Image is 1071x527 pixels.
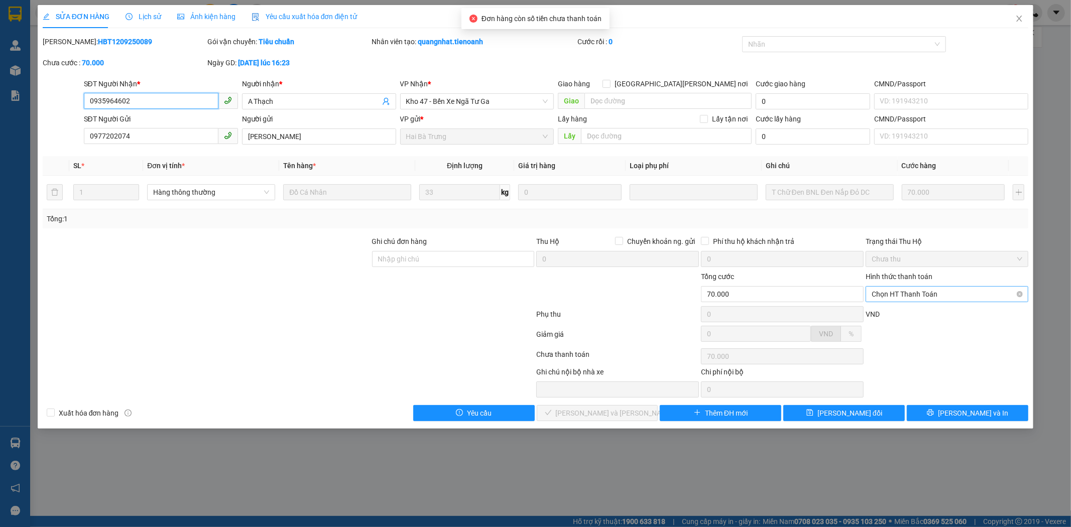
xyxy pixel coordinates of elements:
[1005,5,1033,33] button: Close
[849,330,854,338] span: %
[177,13,184,20] span: picture
[242,78,396,89] div: Người nhận
[406,129,548,144] span: Hai Bà Trưng
[382,97,390,105] span: user-add
[701,273,734,281] span: Tổng cước
[584,93,752,109] input: Dọc đường
[938,408,1008,419] span: [PERSON_NAME] và In
[43,13,50,20] span: edit
[756,128,870,145] input: Cước lấy hàng
[872,251,1022,267] span: Chưa thu
[518,184,622,200] input: 0
[252,13,260,21] img: icon
[1015,15,1023,23] span: close
[43,36,205,47] div: [PERSON_NAME]:
[874,78,1028,89] div: CMND/Passport
[558,93,584,109] span: Giao
[177,13,235,21] span: Ảnh kiện hàng
[902,184,1005,200] input: 0
[126,13,161,21] span: Lịch sử
[224,131,232,140] span: phone
[694,409,701,417] span: plus
[558,115,587,123] span: Lấy hàng
[705,408,748,419] span: Thêm ĐH mới
[283,184,411,200] input: VD: Bàn, Ghế
[283,162,316,170] span: Tên hàng
[701,366,864,381] div: Chi phí nội bộ
[581,128,752,144] input: Dọc đường
[500,184,510,200] span: kg
[819,330,833,338] span: VND
[766,184,894,200] input: Ghi Chú
[874,113,1028,124] div: CMND/Passport
[73,162,81,170] span: SL
[623,236,699,247] span: Chuyển khoản ng. gửi
[536,237,559,245] span: Thu Hộ
[536,329,700,346] div: Giảm giá
[207,36,370,47] div: Gói vận chuyển:
[611,78,752,89] span: [GEOGRAPHIC_DATA][PERSON_NAME] nơi
[125,410,132,417] span: info-circle
[709,236,798,247] span: Phí thu hộ khách nhận trả
[783,405,905,421] button: save[PERSON_NAME] đổi
[806,409,813,417] span: save
[372,251,535,267] input: Ghi chú đơn hàng
[98,38,152,46] b: HBT1209250089
[400,113,554,124] div: VP gửi
[536,366,699,381] div: Ghi chú nội bộ nhà xe
[47,184,63,200] button: delete
[536,349,700,366] div: Chưa thanh toán
[413,405,535,421] button: exclamation-circleYêu cầu
[418,38,484,46] b: quangnhat.tienoanh
[660,405,781,421] button: plusThêm ĐH mới
[147,162,185,170] span: Đơn vị tính
[43,57,205,68] div: Chưa cước :
[456,409,463,417] span: exclamation-circle
[207,57,370,68] div: Ngày GD:
[518,162,555,170] span: Giá trị hàng
[153,185,269,200] span: Hàng thông thường
[866,273,932,281] label: Hình thức thanh toán
[558,128,581,144] span: Lấy
[469,15,478,23] span: close-circle
[447,162,483,170] span: Định lượng
[372,237,427,245] label: Ghi chú đơn hàng
[762,156,898,176] th: Ghi chú
[756,115,801,123] label: Cước lấy hàng
[84,113,238,124] div: SĐT Người Gửi
[756,80,805,88] label: Cước giao hàng
[817,408,882,419] span: [PERSON_NAME] đổi
[902,162,936,170] span: Cước hàng
[872,287,1022,302] span: Chọn HT Thanh Toán
[756,93,870,109] input: Cước giao hàng
[482,15,602,23] span: Đơn hàng còn số tiền chưa thanh toán
[126,13,133,20] span: clock-circle
[259,38,294,46] b: Tiêu chuẩn
[536,309,700,326] div: Phụ thu
[866,310,880,318] span: VND
[467,408,492,419] span: Yêu cầu
[558,80,590,88] span: Giao hàng
[242,113,396,124] div: Người gửi
[708,113,752,124] span: Lấy tận nơi
[927,409,934,417] span: printer
[252,13,358,21] span: Yêu cầu xuất hóa đơn điện tử
[400,80,428,88] span: VP Nhận
[406,94,548,109] span: Kho 47 - Bến Xe Ngã Tư Ga
[82,59,104,67] b: 70.000
[224,96,232,104] span: phone
[372,36,576,47] div: Nhân viên tạo:
[626,156,762,176] th: Loại phụ phí
[537,405,658,421] button: check[PERSON_NAME] và [PERSON_NAME] hàng
[47,213,413,224] div: Tổng: 1
[1013,184,1024,200] button: plus
[866,236,1028,247] div: Trạng thái Thu Hộ
[55,408,123,419] span: Xuất hóa đơn hàng
[577,36,740,47] div: Cước rồi :
[907,405,1028,421] button: printer[PERSON_NAME] và In
[84,78,238,89] div: SĐT Người Nhận
[1017,291,1023,297] span: close-circle
[238,59,290,67] b: [DATE] lúc 16:23
[43,13,109,21] span: SỬA ĐƠN HÀNG
[609,38,613,46] b: 0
